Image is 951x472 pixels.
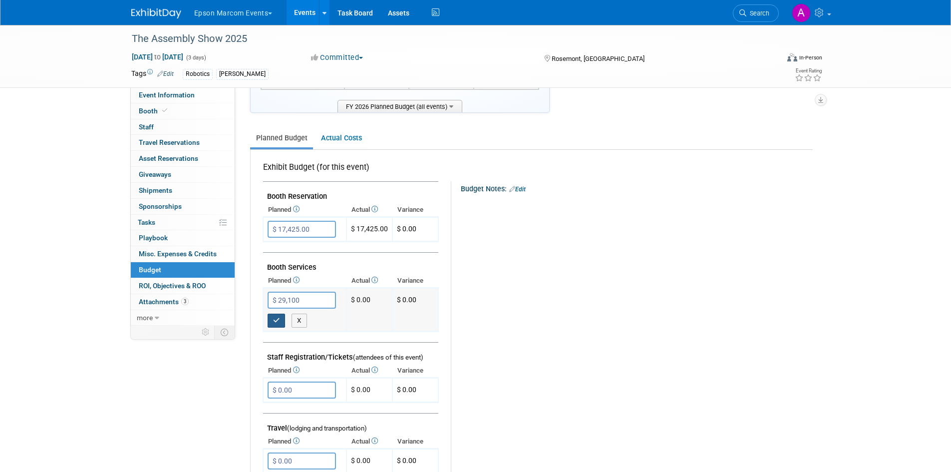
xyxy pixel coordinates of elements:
[746,9,769,17] span: Search
[733,4,779,22] a: Search
[197,326,215,339] td: Personalize Event Tab Strip
[346,274,392,288] th: Actual
[337,100,462,112] span: FY 2026 Planned Budget (all events)
[139,170,171,178] span: Giveaways
[263,182,438,203] td: Booth Reservation
[139,107,169,115] span: Booth
[263,253,438,274] td: Booth Services
[131,119,235,135] a: Staff
[315,129,367,147] a: Actual Costs
[131,215,235,230] a: Tasks
[353,354,423,361] span: (attendees of this event)
[346,288,392,332] td: $ 0.00
[263,435,346,449] th: Planned
[131,52,184,61] span: [DATE] [DATE]
[139,154,198,162] span: Asset Reservations
[346,203,392,217] th: Actual
[392,274,438,288] th: Variance
[263,274,346,288] th: Planned
[131,199,235,214] a: Sponsorships
[392,203,438,217] th: Variance
[461,181,812,194] div: Budget Notes:
[139,138,200,146] span: Travel Reservations
[131,278,235,294] a: ROI, Objectives & ROO
[292,314,307,328] button: X
[263,162,434,178] div: Exhibit Budget (for this event)
[397,225,416,233] span: $ 0.00
[139,250,217,258] span: Misc. Expenses & Credits
[263,414,438,435] td: Travel
[509,186,526,193] a: Edit
[720,52,823,67] div: Event Format
[250,129,313,147] a: Planned Budget
[131,310,235,326] a: more
[308,52,367,63] button: Committed
[397,296,416,304] span: $ 0.00
[552,55,644,62] span: Rosemont, [GEOGRAPHIC_DATA]
[131,87,235,103] a: Event Information
[392,435,438,449] th: Variance
[185,54,206,61] span: (3 days)
[397,457,416,465] span: $ 0.00
[153,53,162,61] span: to
[131,183,235,198] a: Shipments
[214,326,235,339] td: Toggle Event Tabs
[131,103,235,119] a: Booth
[346,364,392,378] th: Actual
[183,69,213,79] div: Robotics
[137,314,153,322] span: more
[181,298,189,305] span: 3
[128,30,764,48] div: The Assembly Show 2025
[787,53,797,61] img: Format-Inperson.png
[263,364,346,378] th: Planned
[139,91,195,99] span: Event Information
[131,167,235,182] a: Giveaways
[351,225,388,233] span: $ 17,425.00
[392,364,438,378] th: Variance
[216,69,269,79] div: [PERSON_NAME]
[139,234,168,242] span: Playbook
[139,266,161,274] span: Budget
[138,218,155,226] span: Tasks
[131,8,181,18] img: ExhibitDay
[139,298,189,306] span: Attachments
[799,54,822,61] div: In-Person
[157,70,174,77] a: Edit
[131,294,235,310] a: Attachments3
[139,123,154,131] span: Staff
[792,3,811,22] img: Annie Tennet
[131,230,235,246] a: Playbook
[131,246,235,262] a: Misc. Expenses & Credits
[131,262,235,278] a: Budget
[795,68,822,73] div: Event Rating
[131,151,235,166] a: Asset Reservations
[263,203,346,217] th: Planned
[346,378,392,403] td: $ 0.00
[162,108,167,113] i: Booth reservation complete
[263,343,438,364] td: Staff Registration/Tickets
[131,135,235,150] a: Travel Reservations
[346,435,392,449] th: Actual
[139,202,182,210] span: Sponsorships
[397,386,416,394] span: $ 0.00
[139,282,206,290] span: ROI, Objectives & ROO
[287,425,367,432] span: (lodging and transportation)
[139,186,172,194] span: Shipments
[131,68,174,80] td: Tags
